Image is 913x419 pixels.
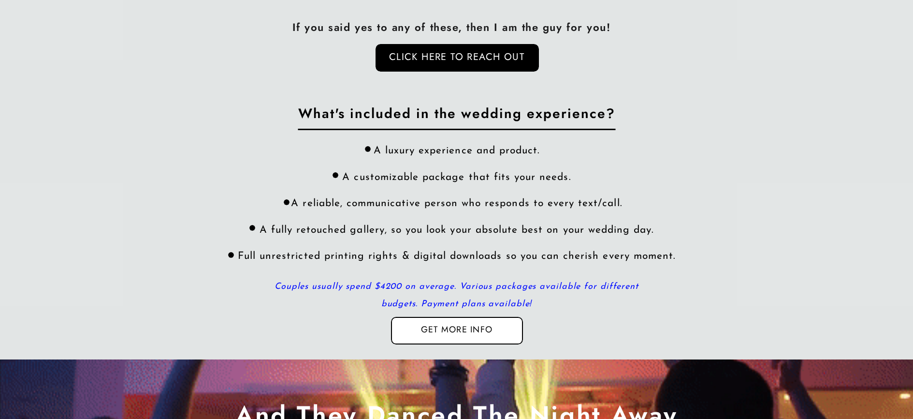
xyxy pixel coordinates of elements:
[275,105,639,123] h2: What's included in the wedding experience?
[292,18,622,28] p: If you said yes to any of these, then I am the guy for you!
[410,324,504,338] a: Get more info
[374,146,540,156] span: A luxury experience and product.
[375,44,539,72] a: click here to reach out
[275,283,638,309] i: Couples usually spend $4200 on average. Various packages available for different budgets. Payment...
[226,144,688,297] div: A reliable, communicative person who responds to every text/call. A fully retouched gallery, so y...
[342,172,571,182] span: A customizable package that fits your needs.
